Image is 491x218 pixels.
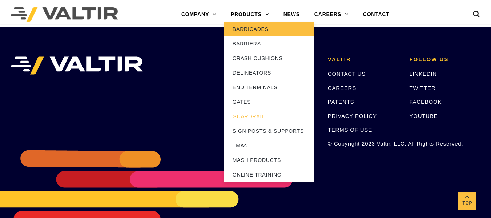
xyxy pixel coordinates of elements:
a: GUARDRAIL [224,109,314,124]
a: ONLINE TRAINING [224,167,314,182]
a: PATENTS [328,99,354,105]
a: TMAs [224,138,314,153]
a: GATES [224,95,314,109]
p: © Copyright 2023 Valtir, LLC. All Rights Reserved. [328,139,399,148]
a: LINKEDIN [409,71,437,77]
a: FACEBOOK [409,99,442,105]
a: MASH PRODUCTS [224,153,314,167]
a: CONTACT [356,7,397,22]
a: YOUTUBE [409,113,438,119]
a: Top [458,192,476,210]
a: PRODUCTS [224,7,276,22]
h2: FOLLOW US [409,56,480,63]
a: CRASH CUSHIONS [224,51,314,66]
a: TWITTER [409,85,435,91]
h2: VALTIR [328,56,399,63]
a: TERMS OF USE [328,127,372,133]
a: CONTACT US [328,71,366,77]
a: NEWS [276,7,307,22]
a: PRIVACY POLICY [328,113,377,119]
a: END TERMINALS [224,80,314,95]
a: CAREERS [328,85,356,91]
a: SIGN POSTS & SUPPORTS [224,124,314,138]
img: Valtir [11,7,118,22]
span: Top [458,199,476,207]
a: BARRICADES [224,22,314,36]
a: COMPANY [174,7,224,22]
img: VALTIR [11,56,143,75]
a: DELINEATORS [224,66,314,80]
a: CAREERS [307,7,356,22]
a: BARRIERS [224,36,314,51]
